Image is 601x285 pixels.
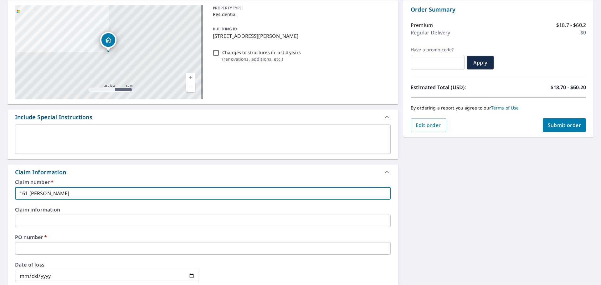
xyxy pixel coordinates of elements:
[411,29,450,36] p: Regular Delivery
[15,235,391,240] label: PO number
[100,32,116,51] div: Dropped pin, building 1, Residential property, 161 Davis Ave Sicklerville, NJ 08081
[186,82,195,92] a: Current Level 17, Zoom Out
[15,113,92,121] div: Include Special Instructions
[411,5,586,14] p: Order Summary
[551,84,586,91] p: $18.70 - $60.20
[491,105,519,111] a: Terms of Use
[186,73,195,82] a: Current Level 17, Zoom In
[222,49,301,56] p: Changes to structures in last 4 years
[15,262,199,267] label: Date of loss
[556,21,586,29] p: $18.7 - $60.2
[411,118,446,132] button: Edit order
[213,11,388,18] p: Residential
[222,56,301,62] p: ( renovations, additions, etc. )
[411,84,498,91] p: Estimated Total (USD):
[213,5,388,11] p: PROPERTY TYPE
[15,180,391,185] label: Claim number
[411,21,433,29] p: Premium
[213,32,388,40] p: [STREET_ADDRESS][PERSON_NAME]
[411,47,465,53] label: Have a promo code?
[467,56,494,69] button: Apply
[543,118,586,132] button: Submit order
[548,122,581,129] span: Submit order
[15,168,66,176] div: Claim Information
[416,122,441,129] span: Edit order
[472,59,489,66] span: Apply
[213,26,237,32] p: BUILDING ID
[580,29,586,36] p: $0
[8,165,398,180] div: Claim Information
[411,105,586,111] p: By ordering a report you agree to our
[8,109,398,125] div: Include Special Instructions
[15,207,391,212] label: Claim information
